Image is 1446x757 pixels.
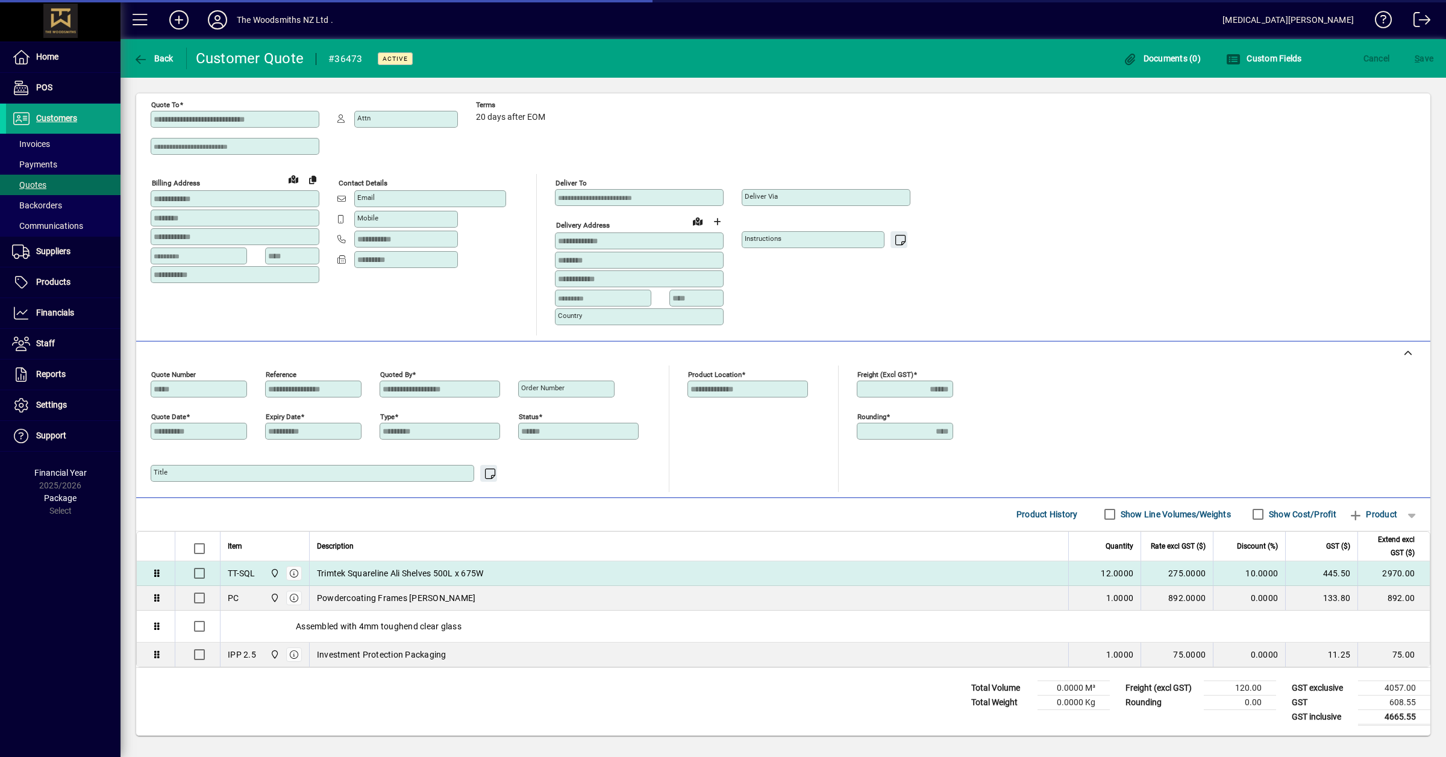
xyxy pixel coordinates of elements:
[1357,643,1430,667] td: 75.00
[6,195,120,216] a: Backorders
[1358,695,1430,709] td: 608.55
[1119,48,1204,69] button: Documents (0)
[1106,592,1134,604] span: 1.0000
[1106,540,1133,553] span: Quantity
[1285,643,1357,667] td: 11.25
[36,338,55,348] span: Staff
[1348,505,1397,524] span: Product
[1237,540,1278,553] span: Discount (%)
[1412,48,1436,69] button: Save
[266,412,301,420] mat-label: Expiry date
[357,193,375,202] mat-label: Email
[6,154,120,175] a: Payments
[1366,2,1392,42] a: Knowledge Base
[151,412,186,420] mat-label: Quote date
[284,169,303,188] a: View on map
[745,234,781,243] mat-label: Instructions
[151,101,180,109] mat-label: Quote To
[267,591,281,605] span: The Woodsmiths
[556,179,587,187] mat-label: Deliver To
[1286,681,1358,695] td: GST exclusive
[12,160,57,169] span: Payments
[36,246,70,256] span: Suppliers
[6,42,120,72] a: Home
[221,611,1430,642] div: Assembled with 4mm toughend clear glass
[1357,586,1430,611] td: 892.00
[1122,54,1201,63] span: Documents (0)
[228,540,242,553] span: Item
[317,567,484,579] span: Trimtek Squareline Ali Shelves 500L x 675W
[44,493,77,503] span: Package
[1106,649,1134,661] span: 1.0000
[6,175,120,195] a: Quotes
[151,370,196,378] mat-label: Quote number
[36,369,66,379] span: Reports
[328,49,363,69] div: #36473
[1213,643,1285,667] td: 0.0000
[36,400,67,410] span: Settings
[303,170,322,189] button: Copy to Delivery address
[357,114,371,122] mat-label: Attn
[6,421,120,451] a: Support
[1151,540,1206,553] span: Rate excl GST ($)
[476,101,548,109] span: Terms
[36,113,77,123] span: Customers
[476,113,545,122] span: 20 days after EOM
[1223,48,1305,69] button: Custom Fields
[965,695,1038,709] td: Total Weight
[380,412,395,420] mat-label: Type
[688,211,707,231] a: View on map
[34,468,87,478] span: Financial Year
[198,9,237,31] button: Profile
[1222,10,1354,30] div: [MEDICAL_DATA][PERSON_NAME]
[357,214,378,222] mat-label: Mobile
[1285,561,1357,586] td: 445.50
[6,134,120,154] a: Invoices
[317,592,476,604] span: Powdercoating Frames [PERSON_NAME]
[1213,561,1285,586] td: 10.0000
[1012,503,1083,525] button: Product History
[1285,586,1357,611] td: 133.80
[1286,709,1358,724] td: GST inclusive
[1342,503,1403,525] button: Product
[1226,54,1302,63] span: Custom Fields
[267,648,281,661] span: The Woodsmiths
[1204,681,1276,695] td: 120.00
[228,567,255,579] div: TT-SQL
[267,567,281,580] span: The Woodsmiths
[133,54,174,63] span: Back
[857,370,913,378] mat-label: Freight (excl GST)
[6,73,120,103] a: POS
[1357,561,1430,586] td: 2970.00
[36,83,52,92] span: POS
[1119,695,1204,709] td: Rounding
[1038,695,1110,709] td: 0.0000 Kg
[154,468,167,476] mat-label: Title
[228,649,256,661] div: IPP 2.5
[1358,681,1430,695] td: 4057.00
[12,180,46,190] span: Quotes
[707,212,727,231] button: Choose address
[1101,567,1133,579] span: 12.0000
[1148,592,1206,604] div: 892.0000
[965,681,1038,695] td: Total Volume
[120,48,187,69] app-page-header-button: Back
[519,412,539,420] mat-label: Status
[160,9,198,31] button: Add
[6,237,120,267] a: Suppliers
[228,592,239,604] div: PC
[1358,709,1430,724] td: 4665.55
[745,192,778,201] mat-label: Deliver via
[6,267,120,298] a: Products
[558,311,582,320] mat-label: Country
[1148,567,1206,579] div: 275.0000
[1148,649,1206,661] div: 75.0000
[380,370,412,378] mat-label: Quoted by
[266,370,296,378] mat-label: Reference
[688,370,742,378] mat-label: Product location
[36,431,66,440] span: Support
[6,298,120,328] a: Financials
[12,221,83,231] span: Communications
[1118,508,1231,520] label: Show Line Volumes/Weights
[317,649,446,661] span: Investment Protection Packaging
